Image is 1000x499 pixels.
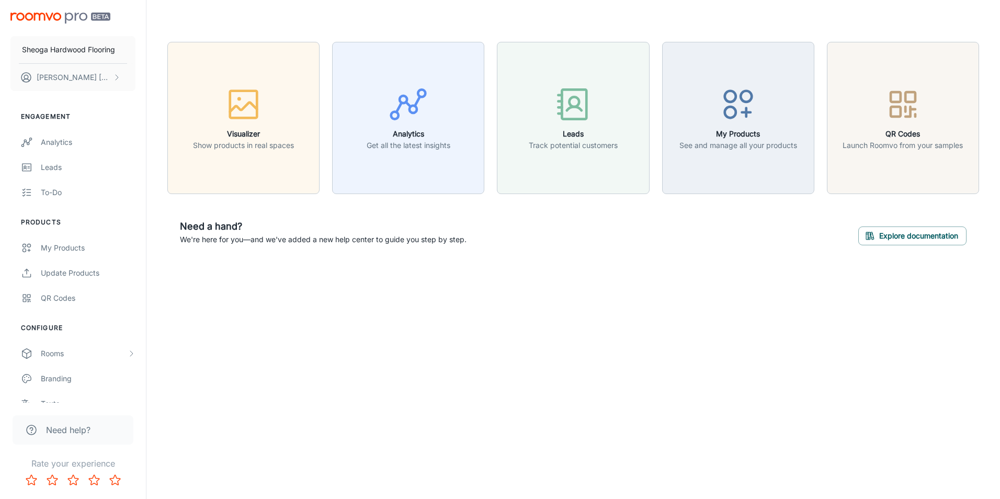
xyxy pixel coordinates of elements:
[843,128,963,140] h6: QR Codes
[41,292,135,304] div: QR Codes
[41,137,135,148] div: Analytics
[367,140,450,151] p: Get all the latest insights
[193,128,294,140] h6: Visualizer
[10,13,110,24] img: Roomvo PRO Beta
[180,234,467,245] p: We're here for you—and we've added a new help center to guide you step by step.
[529,128,618,140] h6: Leads
[37,72,110,83] p: [PERSON_NAME] [PERSON_NAME]
[41,187,135,198] div: To-do
[367,128,450,140] h6: Analytics
[167,42,320,194] button: VisualizerShow products in real spaces
[662,42,814,194] button: My ProductsSee and manage all your products
[858,230,967,241] a: Explore documentation
[858,226,967,245] button: Explore documentation
[41,242,135,254] div: My Products
[41,162,135,173] div: Leads
[662,112,814,122] a: My ProductsSee and manage all your products
[41,267,135,279] div: Update Products
[827,112,979,122] a: QR CodesLaunch Roomvo from your samples
[843,140,963,151] p: Launch Roomvo from your samples
[10,36,135,63] button: Sheoga Hardwood Flooring
[180,219,467,234] h6: Need a hand?
[497,42,649,194] button: LeadsTrack potential customers
[529,140,618,151] p: Track potential customers
[679,128,797,140] h6: My Products
[332,42,484,194] button: AnalyticsGet all the latest insights
[22,44,115,55] p: Sheoga Hardwood Flooring
[827,42,979,194] button: QR CodesLaunch Roomvo from your samples
[193,140,294,151] p: Show products in real spaces
[10,64,135,91] button: [PERSON_NAME] [PERSON_NAME]
[332,112,484,122] a: AnalyticsGet all the latest insights
[497,112,649,122] a: LeadsTrack potential customers
[679,140,797,151] p: See and manage all your products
